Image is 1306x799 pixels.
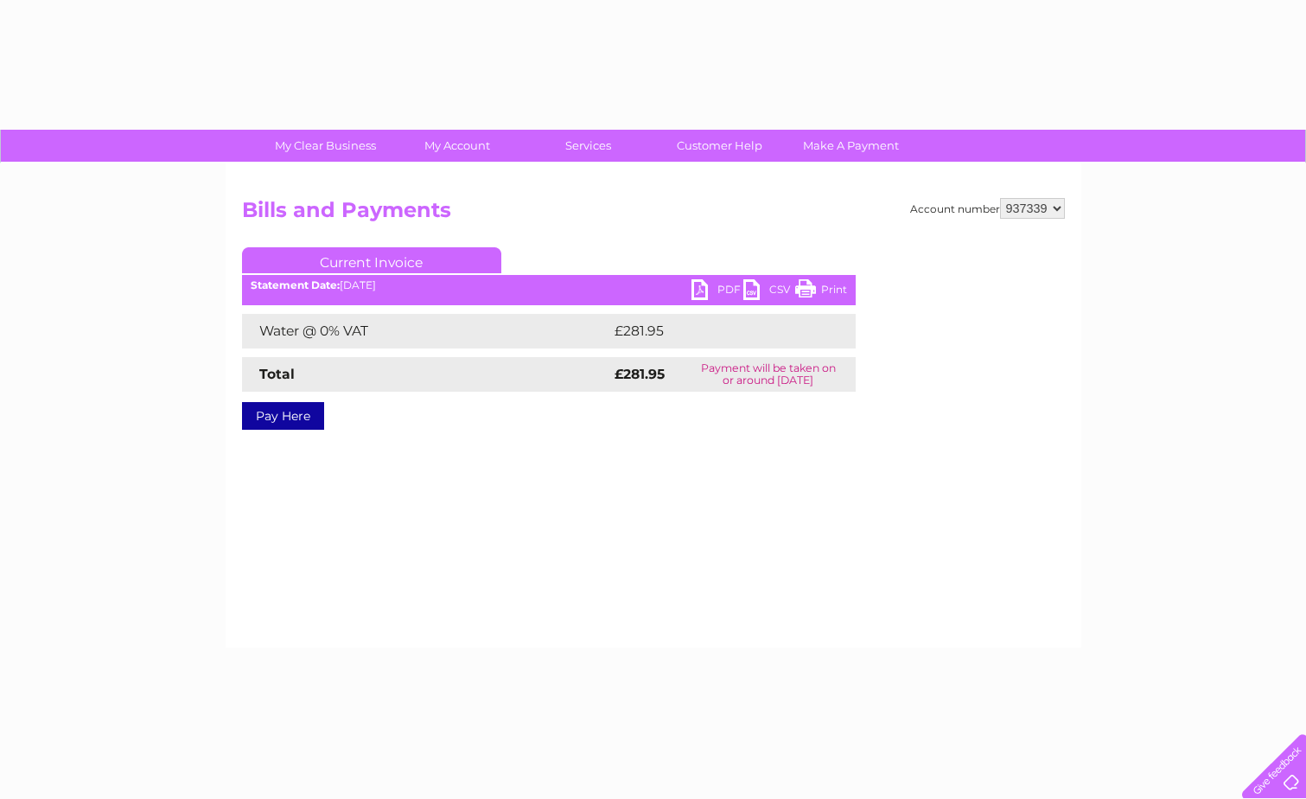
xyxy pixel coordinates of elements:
a: Pay Here [242,402,324,430]
td: £281.95 [610,314,824,348]
div: [DATE] [242,279,856,291]
a: Make A Payment [780,130,922,162]
a: Print [795,279,847,304]
a: My Account [385,130,528,162]
div: Account number [910,198,1065,219]
a: Customer Help [648,130,791,162]
h2: Bills and Payments [242,198,1065,231]
a: PDF [691,279,743,304]
strong: £281.95 [615,366,665,382]
a: Current Invoice [242,247,501,273]
td: Payment will be taken on or around [DATE] [681,357,855,392]
td: Water @ 0% VAT [242,314,610,348]
a: CSV [743,279,795,304]
a: My Clear Business [254,130,397,162]
b: Statement Date: [251,278,340,291]
strong: Total [259,366,295,382]
a: Services [517,130,659,162]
